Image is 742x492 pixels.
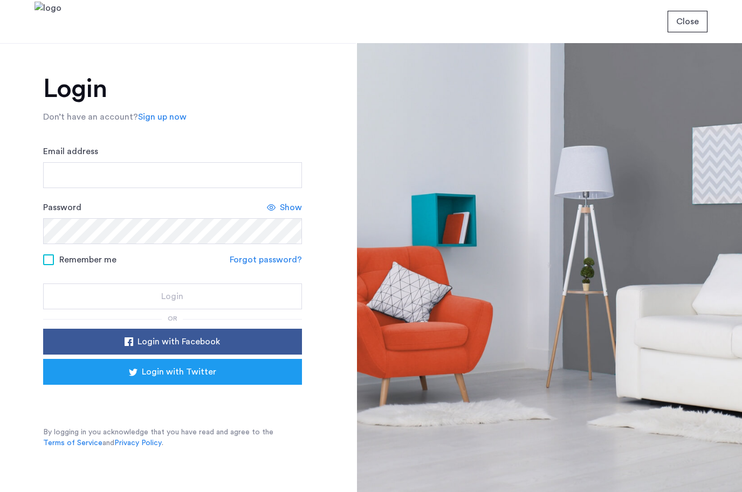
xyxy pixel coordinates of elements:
[230,253,302,266] a: Forgot password?
[59,253,116,266] span: Remember me
[138,335,220,348] span: Login with Facebook
[43,201,81,214] label: Password
[676,15,699,28] span: Close
[280,201,302,214] span: Show
[161,290,183,303] span: Login
[43,113,138,121] span: Don’t have an account?
[138,110,187,123] a: Sign up now
[43,145,98,158] label: Email address
[43,76,302,102] h1: Login
[35,2,61,42] img: logo
[43,427,302,448] p: By logging in you acknowledge that you have read and agree to the and .
[668,11,707,32] button: button
[43,359,302,385] button: button
[168,315,177,322] span: or
[43,438,102,448] a: Terms of Service
[43,283,302,309] button: button
[142,365,216,378] span: Login with Twitter
[43,329,302,355] button: button
[114,438,162,448] a: Privacy Policy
